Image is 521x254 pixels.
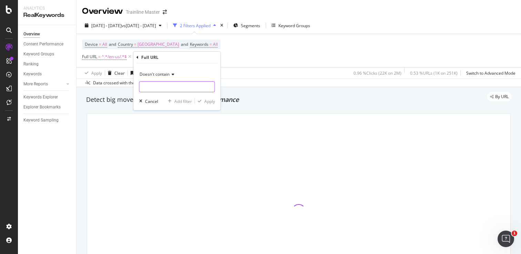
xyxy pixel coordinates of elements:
[133,53,160,61] button: Add Filter
[23,61,39,68] div: Ranking
[118,41,133,47] span: Country
[23,41,63,48] div: Content Performance
[512,231,517,236] span: 1
[82,20,164,31] button: [DATE] - [DATE]vs[DATE] - [DATE]
[105,67,125,78] button: Clear
[204,98,215,104] div: Apply
[23,94,71,101] a: Keywords Explorer
[354,70,401,76] div: 0.96 % Clicks ( 22K on 2M )
[23,104,61,111] div: Explorer Bookmarks
[463,67,515,78] button: Switch to Advanced Mode
[23,117,71,124] a: Keyword Sampling
[23,51,54,58] div: Keyword Groups
[23,41,71,48] a: Content Performance
[136,98,158,105] button: Cancel
[23,117,59,124] div: Keyword Sampling
[93,80,147,86] div: Data crossed with the Crawl
[213,40,218,49] span: All
[141,54,159,60] div: Full URL
[91,23,122,29] span: [DATE] - [DATE]
[410,70,458,76] div: 0.53 % URLs ( 1K on 251K )
[498,231,514,247] iframe: Intercom live chat
[165,98,192,105] button: Add filter
[23,6,71,11] div: Analytics
[170,20,219,31] button: 2 Filters Applied
[82,67,102,78] button: Apply
[102,52,127,62] span: ^.*/en-us/.*$
[23,71,42,78] div: Keywords
[23,81,48,88] div: More Reports
[23,61,71,68] a: Ranking
[109,41,116,47] span: and
[466,70,515,76] div: Switch to Advanced Mode
[174,98,192,104] div: Add filter
[23,51,71,58] a: Keyword Groups
[85,41,98,47] span: Device
[23,81,64,88] a: More Reports
[23,11,71,19] div: RealKeywords
[134,41,136,47] span: =
[82,6,123,17] div: Overview
[98,54,101,60] span: =
[23,31,40,38] div: Overview
[145,98,158,104] div: Cancel
[210,41,212,47] span: =
[278,23,310,29] div: Keyword Groups
[102,40,107,49] span: All
[137,40,179,49] span: [GEOGRAPHIC_DATA]
[23,94,58,101] div: Keywords Explorer
[122,23,156,29] span: vs [DATE] - [DATE]
[219,22,225,29] div: times
[126,9,160,15] div: Trainline Master
[114,70,125,76] div: Clear
[23,104,71,111] a: Explorer Bookmarks
[241,23,260,29] span: Segments
[495,95,509,99] span: By URL
[269,20,313,31] button: Keyword Groups
[23,31,71,38] a: Overview
[195,98,215,105] button: Apply
[163,10,167,14] div: arrow-right-arrow-left
[180,23,211,29] div: 2 Filters Applied
[23,71,71,78] a: Keywords
[487,92,511,102] div: legacy label
[140,71,170,77] span: Doesn't contain
[190,41,208,47] span: Keywords
[181,41,188,47] span: and
[99,41,101,47] span: =
[91,70,102,76] div: Apply
[231,20,263,31] button: Segments
[128,67,146,78] button: Save
[82,54,97,60] span: Full URL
